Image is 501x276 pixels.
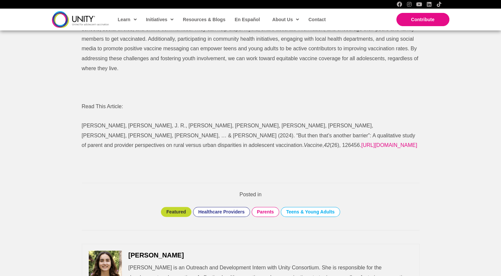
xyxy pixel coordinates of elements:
a: TikTok [436,2,442,7]
a: Contact [305,12,328,27]
a: Teens & Young Adults [286,209,335,215]
a: [URL][DOMAIN_NAME] [361,142,417,148]
span: Initiatives [146,15,174,24]
a: Parents [257,209,274,215]
a: Resources & Blogs [179,12,228,27]
a: Healthcare Providers [198,209,245,215]
span: 42 [324,142,330,148]
span: Vaccine [304,142,322,148]
a: Contribute [396,13,449,26]
a: Facebook [397,2,402,7]
a: Featured [166,209,186,215]
span: Learn [118,15,137,24]
span: Read This Article: [82,104,123,109]
span: [PERSON_NAME] [128,251,184,258]
a: Instagram [407,2,412,7]
span: [PERSON_NAME], [PERSON_NAME], J. R., [PERSON_NAME], [PERSON_NAME], [PERSON_NAME], [PERSON_NAME], ... [82,123,415,148]
a: YouTube [417,2,422,7]
span: Resources & Blogs [183,17,225,22]
span: Contribute [411,17,434,22]
p: Posted in [75,190,426,200]
span: (26), 126456. [330,142,361,148]
a: About Us [269,12,302,27]
img: unity-logo-dark [52,11,109,27]
span: En Español [235,17,260,22]
span: Contact [308,17,326,22]
a: LinkedIn [426,2,432,7]
span: About Us [272,15,299,24]
span: , [322,142,324,148]
a: En Español [231,12,263,27]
